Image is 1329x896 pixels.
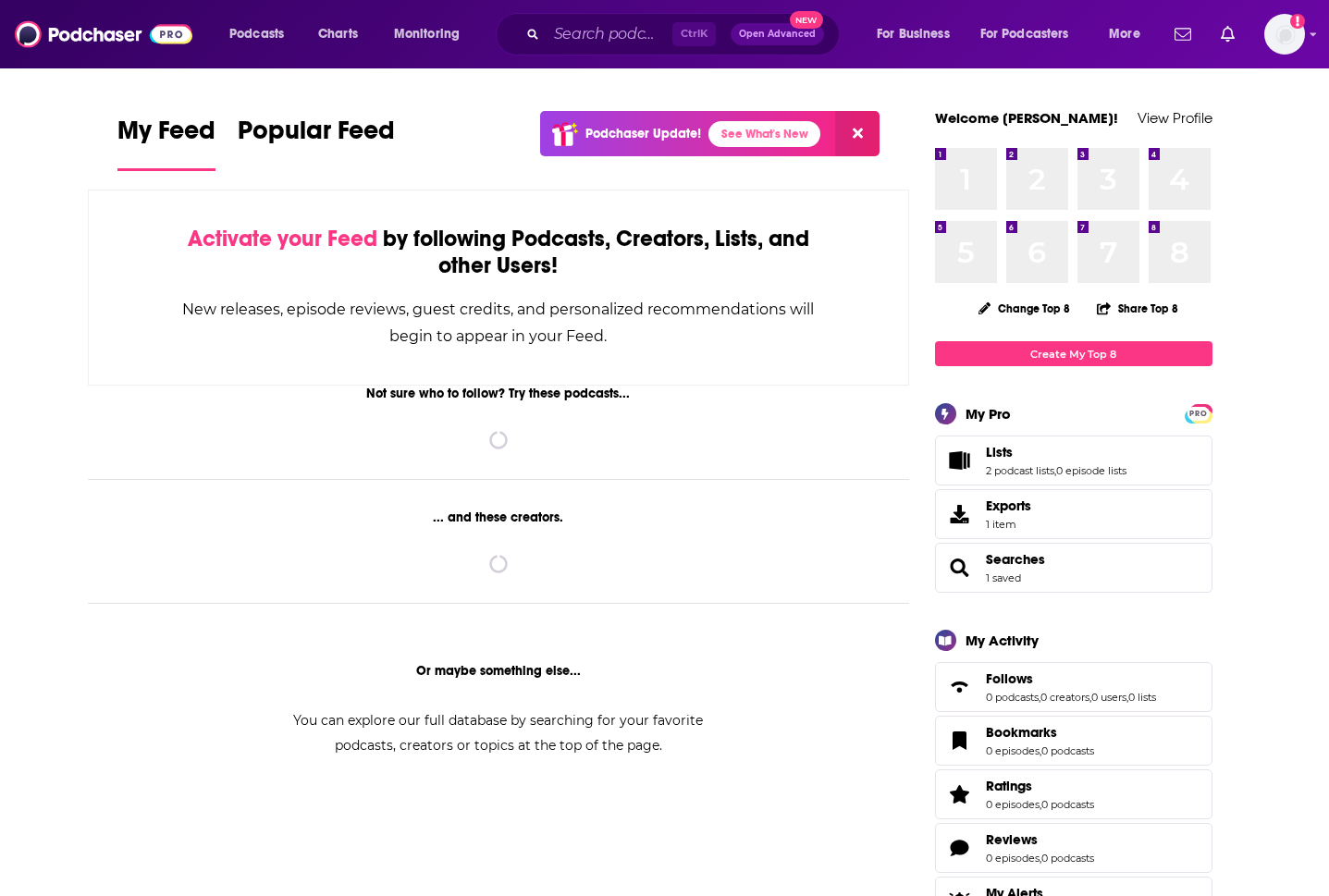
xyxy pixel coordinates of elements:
[1041,798,1094,811] a: 0 podcasts
[986,724,1094,741] a: Bookmarks
[941,781,978,807] a: Ratings
[1040,691,1089,704] a: 0 creators
[935,769,1212,819] span: Ratings
[941,555,978,581] a: Searches
[1126,691,1128,704] span: ,
[1091,691,1126,704] a: 0 users
[864,19,973,49] button: open menu
[986,551,1045,568] a: Searches
[935,823,1212,873] span: Reviews
[1138,109,1212,127] a: View Profile
[117,115,215,171] a: My Feed
[877,21,950,47] span: For Business
[271,708,726,758] div: You can explore our full database by searching for your favorite podcasts, creators or topics at ...
[941,728,978,754] a: Bookmarks
[968,19,1096,49] button: open menu
[986,691,1039,704] a: 0 podcasts
[1041,852,1094,865] a: 0 podcasts
[1128,691,1156,704] a: 0 lists
[935,543,1212,593] span: Searches
[117,115,215,157] span: My Feed
[941,501,978,527] span: Exports
[1264,14,1305,55] span: Logged in as BrunswickDigital
[986,464,1054,477] a: 2 podcast lists
[935,436,1212,485] span: Lists
[790,11,823,29] span: New
[1096,19,1163,49] button: open menu
[238,115,395,171] a: Popular Feed
[986,670,1156,687] a: Follows
[15,17,192,52] img: Podchaser - Follow, Share and Rate Podcasts
[238,115,395,157] span: Popular Feed
[935,716,1212,766] span: Bookmarks
[986,852,1040,865] a: 0 episodes
[216,19,308,49] button: open menu
[1187,407,1210,421] span: PRO
[1040,798,1041,811] span: ,
[1264,14,1305,55] img: User Profile
[1054,464,1056,477] span: ,
[986,497,1031,514] span: Exports
[935,109,1118,127] a: Welcome [PERSON_NAME]!
[986,518,1031,531] span: 1 item
[88,509,910,525] div: ... and these creators.
[986,831,1038,848] span: Reviews
[986,444,1013,460] span: Lists
[181,226,817,279] div: by following Podcasts, Creators, Lists, and other Users!
[381,19,484,49] button: open menu
[986,798,1040,811] a: 0 episodes
[394,21,460,47] span: Monitoring
[980,21,1069,47] span: For Podcasters
[306,19,369,49] a: Charts
[188,225,377,252] span: Activate your Feed
[941,448,978,473] a: Lists
[1040,744,1041,757] span: ,
[986,778,1094,794] a: Ratings
[986,444,1126,460] a: Lists
[1039,691,1040,704] span: ,
[935,662,1212,712] span: Follows
[513,13,857,55] div: Search podcasts, credits, & more...
[986,670,1033,687] span: Follows
[1041,744,1094,757] a: 0 podcasts
[986,831,1094,848] a: Reviews
[941,674,978,700] a: Follows
[935,341,1212,366] a: Create My Top 8
[1096,290,1179,326] button: Share Top 8
[1109,21,1140,47] span: More
[966,632,1039,649] div: My Activity
[986,744,1040,757] a: 0 episodes
[708,121,820,147] a: See What's New
[1167,18,1199,50] a: Show notifications dropdown
[672,22,716,46] span: Ctrl K
[318,21,358,47] span: Charts
[1264,14,1305,55] button: Show profile menu
[967,297,1082,320] button: Change Top 8
[935,489,1212,539] a: Exports
[1056,464,1126,477] a: 0 episode lists
[1213,18,1242,50] a: Show notifications dropdown
[181,296,817,350] div: New releases, episode reviews, guest credits, and personalized recommendations will begin to appe...
[731,23,824,45] button: Open AdvancedNew
[739,30,816,39] span: Open Advanced
[88,663,910,679] div: Or maybe something else...
[986,724,1057,741] span: Bookmarks
[1187,406,1210,420] a: PRO
[547,19,672,49] input: Search podcasts, credits, & more...
[966,405,1011,423] div: My Pro
[585,126,701,141] p: Podchaser Update!
[941,835,978,861] a: Reviews
[88,386,910,401] div: Not sure who to follow? Try these podcasts...
[1290,14,1305,29] svg: Add a profile image
[986,778,1032,794] span: Ratings
[986,571,1021,584] a: 1 saved
[229,21,284,47] span: Podcasts
[1089,691,1091,704] span: ,
[1040,852,1041,865] span: ,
